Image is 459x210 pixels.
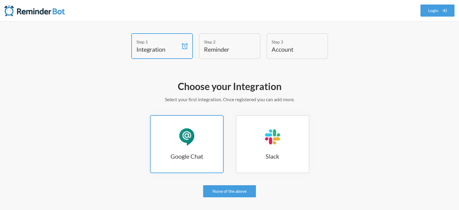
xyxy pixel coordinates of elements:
h4: Account [272,45,314,53]
img: Reminder Bot [5,5,65,17]
h3: Slack [236,152,309,160]
div: Step 2 [204,39,246,45]
p: Select your first integration. Once registered you can add more. [55,96,405,103]
h4: Integration [136,45,179,53]
div: Step 1 [136,39,179,45]
div: Step 3 [272,39,314,45]
h3: Google Chat [151,152,223,160]
a: Login [420,5,455,17]
a: None of the above [203,185,256,197]
h4: Reminder [204,45,246,53]
h2: Choose your Integration [55,80,405,93]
